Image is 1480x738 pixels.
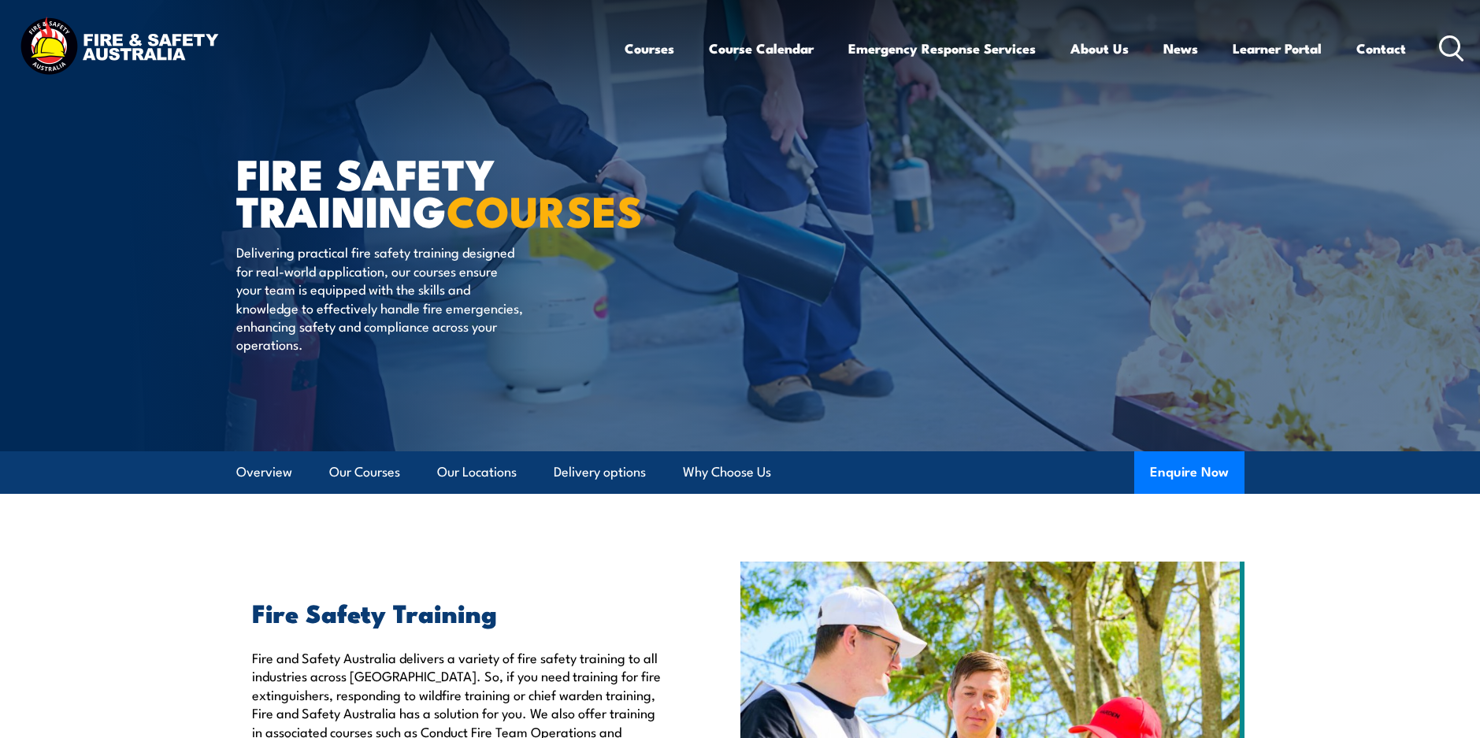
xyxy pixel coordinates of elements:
p: Delivering practical fire safety training designed for real-world application, our courses ensure... [236,243,524,353]
h2: Fire Safety Training [252,601,668,623]
a: Our Courses [329,451,400,493]
a: Course Calendar [709,28,814,69]
a: Learner Portal [1233,28,1322,69]
strong: COURSES [447,176,643,242]
h1: FIRE SAFETY TRAINING [236,154,625,228]
button: Enquire Now [1134,451,1244,494]
a: Emergency Response Services [848,28,1036,69]
a: Contact [1356,28,1406,69]
a: About Us [1070,28,1129,69]
a: Courses [625,28,674,69]
a: News [1163,28,1198,69]
a: Our Locations [437,451,517,493]
a: Why Choose Us [683,451,771,493]
a: Delivery options [554,451,646,493]
a: Overview [236,451,292,493]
